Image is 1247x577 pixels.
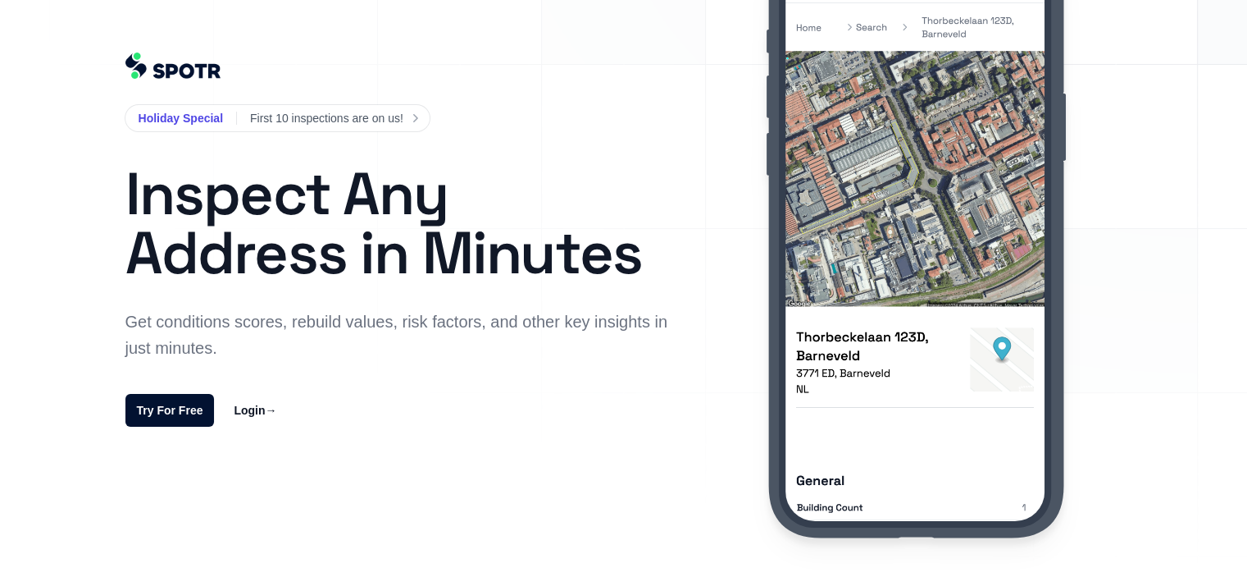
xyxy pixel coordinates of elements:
[266,404,277,417] span: →
[125,309,676,361] p: Get conditions scores, rebuild values, risk factors, and other key insights in just minutes.
[234,401,276,420] a: Login
[125,394,215,427] a: Try For Free
[250,108,416,128] a: First 10 inspections are on us!
[125,164,676,282] h1: Inspect Any Address in Minutes
[125,53,221,79] img: 61ea7a264e0cbe10e6ec0ef6_%402Spotr%20Logo_Navy%20Blue%20-%20Emerald.png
